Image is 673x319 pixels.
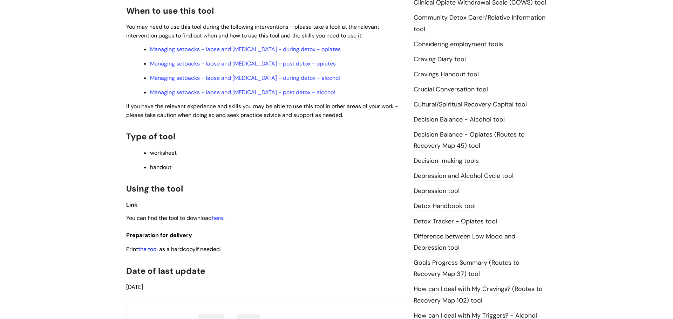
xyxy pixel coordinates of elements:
span: handout [150,164,171,171]
a: Managing setbacks - lapse and [MEDICAL_DATA] - post detox - alcohol [150,89,335,96]
span: worksheet [150,149,177,157]
span: Using the tool [126,183,183,194]
span: Date of last update [126,265,205,276]
span: You may need to use this tool during the following interventions - please take a look at the rele... [126,23,379,39]
span: If you have the relevant experience and skills you may be able to use this tool in other areas of... [126,103,398,119]
span: Type of tool [126,131,175,142]
a: Community Detox Carer/Relative Information tool [414,13,545,34]
a: here [212,214,223,222]
a: Considering employment tools [414,40,503,49]
a: Decision-making tools [414,157,479,166]
span: Link [126,201,137,208]
a: Detox Tracker - Opiates tool [414,217,497,226]
a: Managing setbacks - lapse and [MEDICAL_DATA] - during detox - alcohol [150,74,340,82]
a: Difference between Low Mood and Depression tool [414,232,515,252]
a: Managing setbacks - lapse and [MEDICAL_DATA] - during detox - opiates [150,46,341,53]
a: Depression tool [414,187,460,196]
a: Cravings Handout tool [414,70,479,79]
span: [DATE] [126,283,143,291]
a: Depression and Alcohol Cycle tool [414,172,514,181]
a: Managing setbacks - lapse and [MEDICAL_DATA] - post detox - opiates [150,60,336,67]
span: You can find the tool to download . [126,214,224,222]
span: as a hardcopy [159,245,196,253]
span: Preparation for delivery [126,231,192,239]
a: Cultural/Spiritual Recovery Capital tool [414,100,527,109]
a: Decision Balance - Alcohol tool [414,115,505,124]
span: Print if needed. [126,245,221,253]
a: Decision Balance - Opiates (Routes to Recovery Map 45) tool [414,130,525,151]
a: Craving Diary tool [414,55,466,64]
span: When to use this tool [126,5,214,16]
a: How can I deal with My Cravings? (Routes to Recovery Map 102) tool [414,285,543,305]
a: Goals Progress Summary (Routes to Recovery Map 37) tool [414,258,519,279]
a: Detox Handbook tool [414,202,476,211]
a: Crucial Conversation tool [414,85,488,94]
a: the tool [138,245,158,253]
